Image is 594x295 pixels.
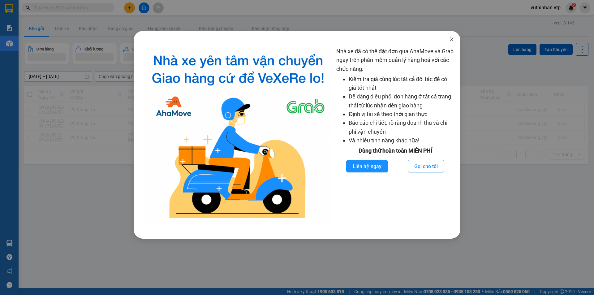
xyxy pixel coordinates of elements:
li: Và nhiều tính năng khác nữa! [349,136,454,145]
span: Gọi cho tôi [414,163,438,170]
img: logo [145,47,331,223]
span: close [449,37,454,42]
button: Close [443,31,460,48]
div: Nhà xe đã có thể đặt đơn qua AhaMove và Grab ngay trên phần mềm quản lý hàng hoá với các chức năng: [336,47,454,223]
button: Liên hệ ngay [346,160,388,172]
div: Dùng thử hoàn toàn MIỄN PHÍ [336,146,454,155]
li: Dễ dàng điều phối đơn hàng ở tất cả trạng thái từ lúc nhận đến giao hàng [349,92,454,110]
li: Kiểm tra giá cùng lúc tất cả đối tác để có giá tốt nhất [349,75,454,93]
li: Định vị tài xế theo thời gian thực [349,110,454,119]
li: Báo cáo chi tiết, rõ ràng doanh thu và chi phí vận chuyển [349,119,454,136]
span: Liên hệ ngay [353,163,381,170]
button: Gọi cho tôi [408,160,444,172]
